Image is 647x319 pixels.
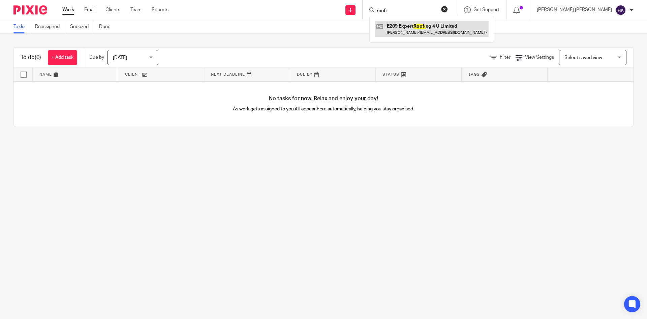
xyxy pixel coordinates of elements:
a: Reports [152,6,168,13]
p: As work gets assigned to you it'll appear here automatically, helping you stay organised. [169,106,479,112]
h4: No tasks for now. Relax and enjoy your day! [14,95,633,102]
a: Email [84,6,95,13]
p: Due by [89,54,104,61]
img: svg%3E [615,5,626,16]
span: [DATE] [113,55,127,60]
a: To do [13,20,30,33]
span: Select saved view [564,55,602,60]
span: Get Support [473,7,499,12]
input: Search [376,8,437,14]
img: Pixie [13,5,47,15]
span: Tags [468,73,480,76]
a: Team [130,6,142,13]
a: Snoozed [70,20,94,33]
a: Done [99,20,116,33]
a: Work [62,6,74,13]
p: [PERSON_NAME] [PERSON_NAME] [537,6,612,13]
span: View Settings [525,55,554,60]
span: (0) [35,55,41,60]
button: Clear [441,6,448,12]
a: + Add task [48,50,77,65]
span: Filter [500,55,511,60]
a: Clients [105,6,120,13]
h1: To do [21,54,41,61]
a: Reassigned [35,20,65,33]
